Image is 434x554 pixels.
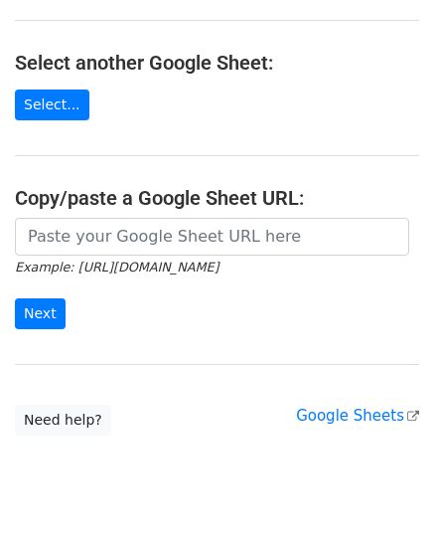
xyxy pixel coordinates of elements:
[15,298,66,329] input: Next
[335,459,434,554] iframe: Chat Widget
[15,51,419,75] h4: Select another Google Sheet:
[15,260,218,275] small: Example: [URL][DOMAIN_NAME]
[15,186,419,210] h4: Copy/paste a Google Sheet URL:
[15,218,409,256] input: Paste your Google Sheet URL here
[15,90,89,120] a: Select...
[296,407,419,425] a: Google Sheets
[15,405,111,436] a: Need help?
